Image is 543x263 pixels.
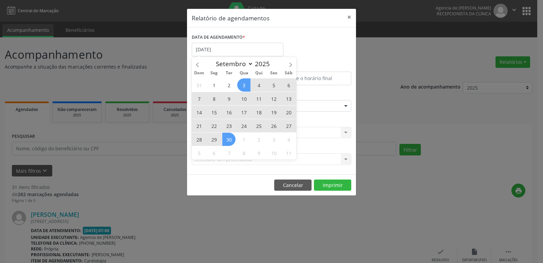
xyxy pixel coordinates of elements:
span: Setembro 28, 2025 [192,133,206,146]
span: Setembro 6, 2025 [282,78,295,92]
select: Month [212,59,253,69]
span: Outubro 9, 2025 [252,146,265,159]
span: Setembro 1, 2025 [207,78,221,92]
span: Setembro 22, 2025 [207,119,221,132]
span: Setembro 24, 2025 [237,119,250,132]
span: Setembro 5, 2025 [267,78,280,92]
span: Ter [222,71,237,75]
span: Setembro 12, 2025 [267,92,280,105]
span: Outubro 8, 2025 [237,146,250,159]
span: Setembro 17, 2025 [237,106,250,119]
span: Setembro 3, 2025 [237,78,250,92]
span: Setembro 27, 2025 [282,119,295,132]
span: Outubro 5, 2025 [192,146,206,159]
span: Setembro 10, 2025 [237,92,250,105]
span: Setembro 19, 2025 [267,106,280,119]
input: Selecione uma data ou intervalo [192,43,283,56]
button: Close [342,9,356,25]
span: Setembro 15, 2025 [207,106,221,119]
span: Setembro 11, 2025 [252,92,265,105]
button: Cancelar [274,180,312,191]
span: Outubro 3, 2025 [267,133,280,146]
span: Agosto 31, 2025 [192,78,206,92]
label: ATÉ [273,61,351,72]
span: Setembro 4, 2025 [252,78,265,92]
span: Setembro 13, 2025 [282,92,295,105]
input: Selecione o horário final [273,72,351,85]
span: Setembro 8, 2025 [207,92,221,105]
span: Setembro 9, 2025 [222,92,236,105]
span: Setembro 18, 2025 [252,106,265,119]
span: Setembro 23, 2025 [222,119,236,132]
span: Outubro 2, 2025 [252,133,265,146]
span: Dom [192,71,207,75]
span: Setembro 16, 2025 [222,106,236,119]
span: Setembro 29, 2025 [207,133,221,146]
span: Outubro 1, 2025 [237,133,250,146]
span: Outubro 6, 2025 [207,146,221,159]
span: Outubro 4, 2025 [282,133,295,146]
span: Setembro 21, 2025 [192,119,206,132]
span: Setembro 20, 2025 [282,106,295,119]
span: Setembro 25, 2025 [252,119,265,132]
span: Setembro 30, 2025 [222,133,236,146]
span: Outubro 11, 2025 [282,146,295,159]
span: Qua [237,71,251,75]
span: Setembro 26, 2025 [267,119,280,132]
span: Sex [266,71,281,75]
span: Seg [207,71,222,75]
span: Qui [251,71,266,75]
span: Sáb [281,71,296,75]
button: Imprimir [314,180,351,191]
input: Year [253,59,276,68]
span: Outubro 7, 2025 [222,146,236,159]
span: Outubro 10, 2025 [267,146,280,159]
span: Setembro 14, 2025 [192,106,206,119]
span: Setembro 7, 2025 [192,92,206,105]
h5: Relatório de agendamentos [192,14,269,22]
label: DATA DE AGENDAMENTO [192,32,245,43]
span: Setembro 2, 2025 [222,78,236,92]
